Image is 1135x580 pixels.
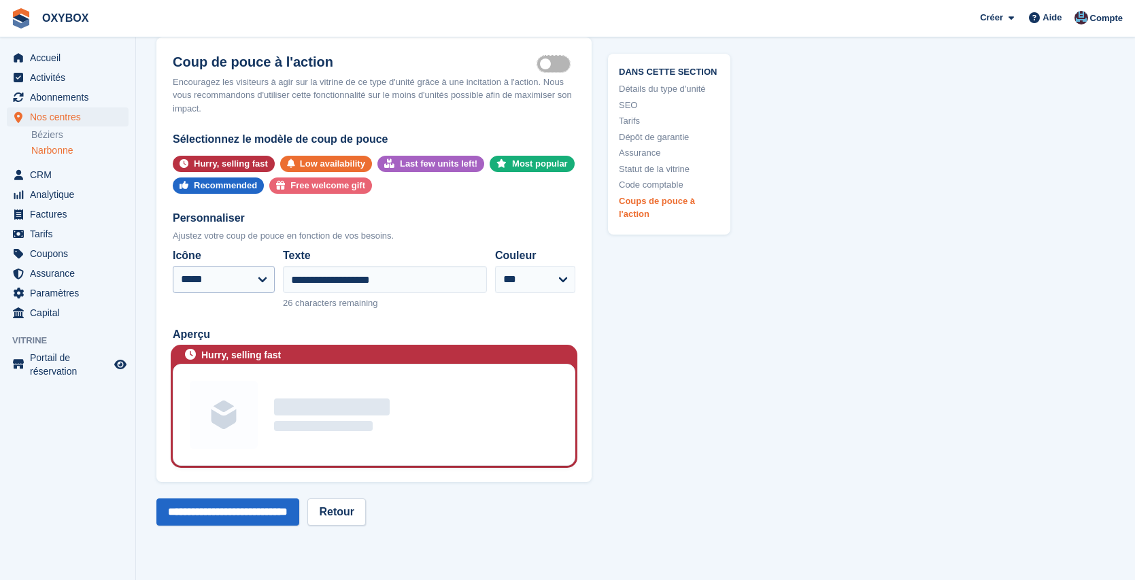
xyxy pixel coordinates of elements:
[30,165,112,184] span: CRM
[30,107,112,126] span: Nos centres
[190,381,258,449] img: Espace réservé pour l’image du groupe de base
[7,244,129,263] a: menu
[619,178,719,192] a: Code comptable
[1043,11,1062,24] span: Aide
[173,54,537,70] h2: Coup de pouce à l'action
[37,7,94,29] a: OXYBOX
[619,194,719,220] a: Coups de pouce à l'action
[619,82,719,96] a: Détails du type d'unité
[11,8,31,29] img: stora-icon-8386f47178a22dfd0bd8f6a31ec36ba5ce8667c1dd55bd0f319d3a0aa187defe.svg
[619,162,719,175] a: Statut de la vitrine
[7,165,129,184] a: menu
[30,224,112,243] span: Tarifs
[173,156,275,172] button: Hurry, selling fast
[30,264,112,283] span: Assurance
[307,498,366,526] a: Retour
[283,298,292,308] span: 26
[7,185,129,204] a: menu
[280,156,372,172] button: Low availability
[619,130,719,143] a: Dépôt de garantie
[7,107,129,126] a: menu
[194,177,257,194] div: Recommended
[300,156,365,172] div: Low availability
[619,64,719,77] span: Dans cette section
[7,264,129,283] a: menu
[377,156,484,172] button: Last few units left!
[31,144,129,157] a: Narbonne
[30,48,112,67] span: Accueil
[490,156,575,172] button: Most popular
[512,156,568,172] div: Most popular
[173,131,575,148] div: Sélectionnez le modèle de coup de pouce
[283,248,487,264] label: Texte
[7,224,129,243] a: menu
[290,177,365,194] div: Free welcome gift
[30,351,112,378] span: Portail de réservation
[980,11,1003,24] span: Créer
[173,229,575,243] div: Ajustez votre coup de pouce en fonction de vos besoins.
[12,334,135,347] span: Vitrine
[30,88,112,107] span: Abonnements
[295,298,377,308] span: characters remaining
[7,48,129,67] a: menu
[30,284,112,303] span: Paramètres
[173,177,264,194] button: Recommended
[400,156,477,172] div: Last few units left!
[173,248,275,264] label: Icône
[619,114,719,128] a: Tarifs
[269,177,372,194] button: Free welcome gift
[30,303,112,322] span: Capital
[173,326,575,343] div: Aperçu
[173,75,575,116] div: Encouragez les visiteurs à agir sur la vitrine de ce type d'unité grâce à une incitation à l'acti...
[7,205,129,224] a: menu
[112,356,129,373] a: Boutique d'aperçu
[201,348,281,362] div: Hurry, selling fast
[30,68,112,87] span: Activités
[7,68,129,87] a: menu
[7,351,129,378] a: menu
[7,284,129,303] a: menu
[173,210,575,226] div: Personnaliser
[194,156,268,172] div: Hurry, selling fast
[30,244,112,263] span: Coupons
[537,63,575,65] label: Is active
[619,146,719,160] a: Assurance
[7,88,129,107] a: menu
[30,205,112,224] span: Factures
[7,303,129,322] a: menu
[30,185,112,204] span: Analytique
[495,248,575,264] label: Couleur
[31,129,129,141] a: Béziers
[1074,11,1088,24] img: Oriana Devaux
[1090,12,1123,25] span: Compte
[619,98,719,112] a: SEO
